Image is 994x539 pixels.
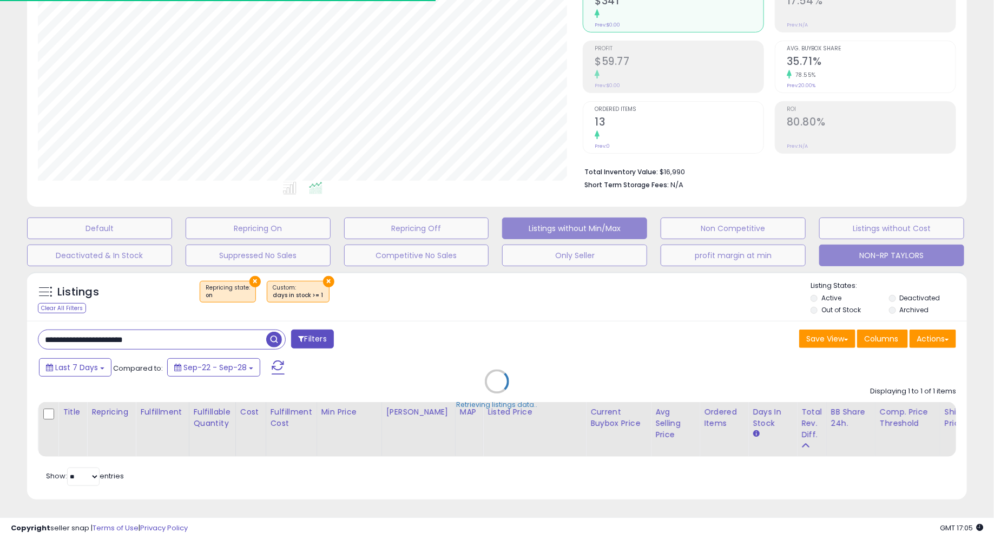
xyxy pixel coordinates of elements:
button: profit margin at min [661,245,806,266]
small: Prev: $0.00 [595,82,620,89]
small: Prev: N/A [787,143,808,149]
button: NON-RP TAYLORS [819,245,964,266]
button: Non Competitive [661,218,806,239]
small: Prev: $0.00 [595,22,620,28]
button: Only Seller [502,245,647,266]
button: Listings without Cost [819,218,964,239]
button: Listings without Min/Max [502,218,647,239]
b: Short Term Storage Fees: [584,180,669,189]
strong: Copyright [11,523,50,533]
button: Repricing Off [344,218,489,239]
button: Repricing On [186,218,331,239]
b: Total Inventory Value: [584,167,658,176]
h2: $59.77 [595,55,763,70]
span: Ordered Items [595,107,763,113]
span: Avg. Buybox Share [787,46,956,52]
small: 78.55% [792,71,816,79]
div: Retrieving listings data.. [457,400,538,410]
button: Competitive No Sales [344,245,489,266]
button: Default [27,218,172,239]
small: Prev: 0 [595,143,610,149]
span: Profit [595,46,763,52]
small: Prev: 20.00% [787,82,815,89]
li: $16,990 [584,165,948,178]
h2: 35.71% [787,55,956,70]
div: seller snap | | [11,523,188,534]
small: Prev: N/A [787,22,808,28]
h2: 80.80% [787,116,956,130]
h2: 13 [595,116,763,130]
span: 2025-10-6 17:05 GMT [940,523,983,533]
a: Terms of Use [93,523,139,533]
button: Deactivated & In Stock [27,245,172,266]
span: ROI [787,107,956,113]
button: Suppressed No Sales [186,245,331,266]
span: N/A [670,180,683,190]
a: Privacy Policy [140,523,188,533]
